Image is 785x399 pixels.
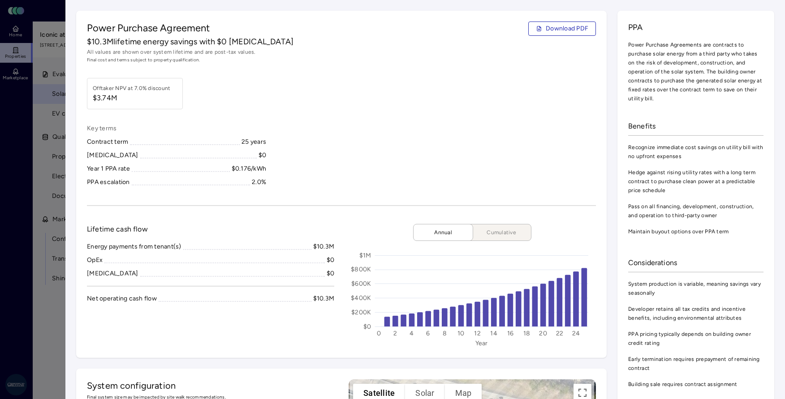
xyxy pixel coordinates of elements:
span: Download PDF [546,24,588,34]
span: Key terms [87,124,266,133]
div: Contract term [87,137,128,147]
text: 0 [377,330,381,337]
text: $0 [363,323,371,330]
span: PPA pricing typically depends on building owner credit rating [628,330,763,348]
span: Recognize immediate cost savings on utility bill with no upfront expenses [628,143,763,161]
span: Building sale requires contract assignment [628,380,763,389]
span: Final cost and terms subject to property qualification. [87,56,596,64]
button: Download PDF [528,21,596,36]
div: Benefits [628,117,763,136]
span: $10.3M lifetime energy savings with $0 [MEDICAL_DATA] [87,36,293,47]
div: $0.176/kWh [232,164,267,174]
div: PPA escalation [87,177,130,187]
div: $0 [259,150,267,160]
text: 14 [490,330,497,337]
h2: System configuration [87,379,334,392]
span: $3.74M [93,93,170,103]
text: 8 [443,330,447,337]
text: $200K [351,309,371,316]
span: Pass on all financing, development, construction, and operation to third-party owner [628,202,763,220]
text: 20 [539,330,547,337]
text: 6 [426,330,430,337]
span: All values are shown over system lifetime and are post-tax values. [87,47,596,56]
div: Offtaker NPV at 7.0% discount [93,84,170,93]
text: $400K [351,294,371,302]
text: $800K [351,266,371,273]
div: [MEDICAL_DATA] [87,150,138,160]
div: $0 [327,255,335,265]
div: $0 [327,269,335,279]
text: 16 [507,330,514,337]
span: Developer retains all tax credits and incentive benefits, including environmental attributes [628,305,763,322]
div: OpEx [87,255,103,265]
text: 22 [556,330,564,337]
text: 24 [572,330,580,337]
span: System production is variable, meaning savings vary seasonally [628,279,763,297]
div: $10.3M [313,242,335,252]
span: Lifetime cash flow [87,224,148,235]
text: $1M [359,252,371,259]
text: 2 [393,330,397,337]
span: PPA [628,21,763,33]
div: Net operating cash flow [87,294,157,304]
span: Maintain buyout options over PPA term [628,227,763,236]
span: Cumulative [479,228,524,237]
text: 12 [474,330,481,337]
div: Considerations [628,254,763,272]
div: Energy payments from tenant(s) [87,242,181,252]
div: Year 1 PPA rate [87,164,130,174]
text: 18 [523,330,531,337]
div: $10.3M [313,294,335,304]
div: 25 years [242,137,266,147]
div: [MEDICAL_DATA] [87,269,138,279]
text: Year [475,339,488,347]
span: Power Purchase Agreements are contracts to purchase solar energy from a third party who takes on ... [628,40,763,103]
span: Early termination requires prepayment of remaining contract [628,355,763,373]
text: $600K [351,280,371,287]
text: 10 [457,330,464,337]
span: Annual [421,228,466,237]
span: Power Purchase Agreement [87,21,210,36]
span: Hedge against rising utility rates with a long term contract to purchase clean power at a predict... [628,168,763,195]
div: 2.0% [252,177,266,187]
text: 4 [410,330,414,337]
